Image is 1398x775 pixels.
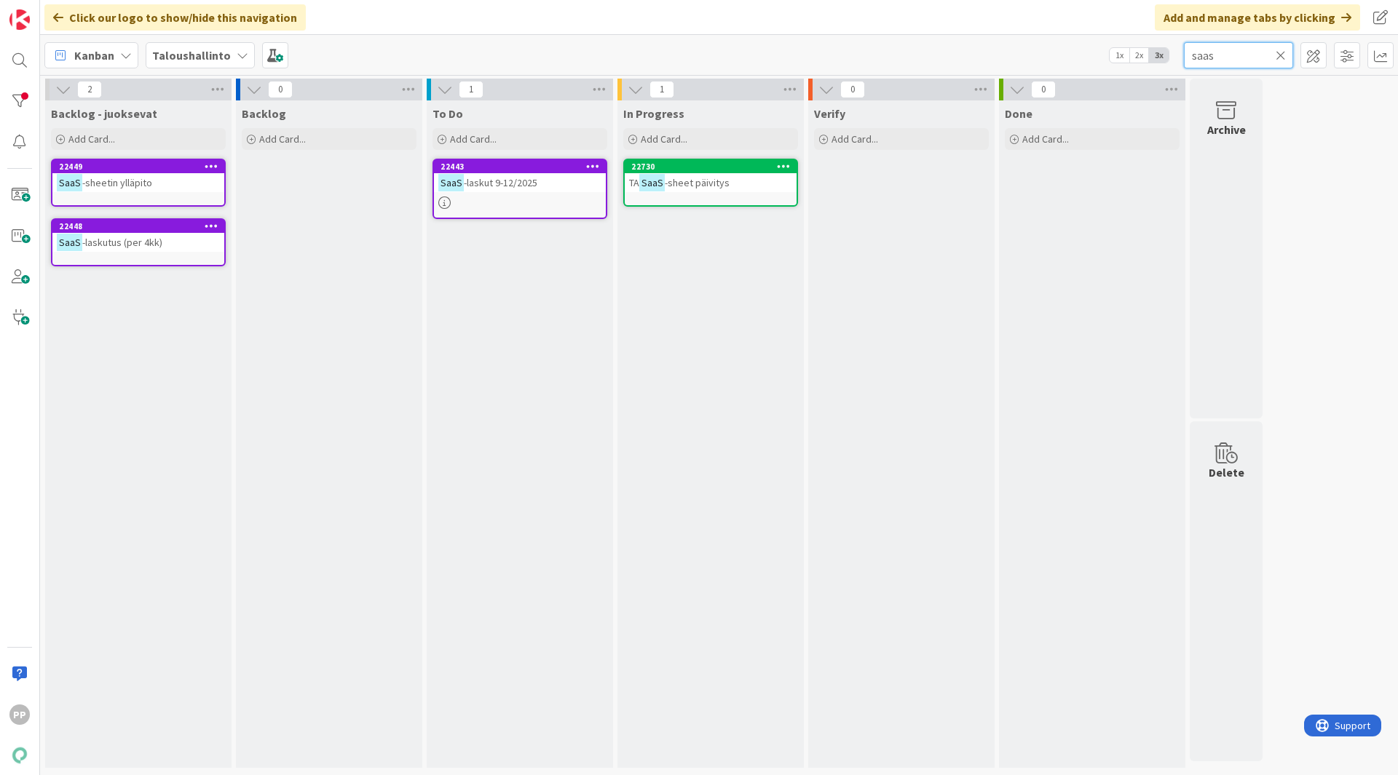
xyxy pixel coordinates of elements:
[1110,48,1129,63] span: 1x
[1149,48,1169,63] span: 3x
[441,162,606,172] div: 22443
[9,745,30,766] img: avatar
[832,132,878,146] span: Add Card...
[268,81,293,98] span: 0
[631,162,797,172] div: 22730
[1184,42,1293,68] input: Quick Filter...
[74,47,114,64] span: Kanban
[31,2,66,20] span: Support
[44,4,306,31] div: Click our logo to show/hide this navigation
[51,106,157,121] span: Backlog - juoksevat
[649,81,674,98] span: 1
[1209,464,1244,481] div: Delete
[9,704,30,725] div: PP
[77,81,102,98] span: 2
[665,176,730,189] span: -sheet päivitys
[82,236,162,249] span: -laskutus (per 4kk)
[1022,132,1069,146] span: Add Card...
[623,159,798,207] a: 22730TASaaS-sheet päivitys
[59,221,224,231] div: 22448
[639,174,665,191] mark: SaaS
[1207,121,1246,138] div: Archive
[625,160,797,192] div: 22730TASaaS-sheet päivitys
[1031,81,1056,98] span: 0
[51,218,226,266] a: 22448SaaS-laskutus (per 4kk)
[259,132,306,146] span: Add Card...
[52,160,224,173] div: 22449
[814,106,845,121] span: Verify
[9,9,30,30] img: Visit kanbanzone.com
[57,234,82,250] mark: SaaS
[242,106,286,121] span: Backlog
[438,174,464,191] mark: SaaS
[450,132,497,146] span: Add Card...
[433,159,607,219] a: 22443SaaS-laskut 9-12/2025
[464,176,537,189] span: -laskut 9-12/2025
[629,176,639,189] span: TA
[82,176,152,189] span: -sheetin ylläpito
[434,160,606,192] div: 22443SaaS-laskut 9-12/2025
[1005,106,1032,121] span: Done
[1129,48,1149,63] span: 2x
[52,220,224,252] div: 22448SaaS-laskutus (per 4kk)
[434,160,606,173] div: 22443
[68,132,115,146] span: Add Card...
[59,162,224,172] div: 22449
[152,48,231,63] b: Taloushallinto
[51,159,226,207] a: 22449SaaS-sheetin ylläpito
[52,220,224,233] div: 22448
[459,81,483,98] span: 1
[641,132,687,146] span: Add Card...
[1155,4,1360,31] div: Add and manage tabs by clicking
[625,160,797,173] div: 22730
[623,106,684,121] span: In Progress
[52,160,224,192] div: 22449SaaS-sheetin ylläpito
[840,81,865,98] span: 0
[57,174,82,191] mark: SaaS
[433,106,463,121] span: To Do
